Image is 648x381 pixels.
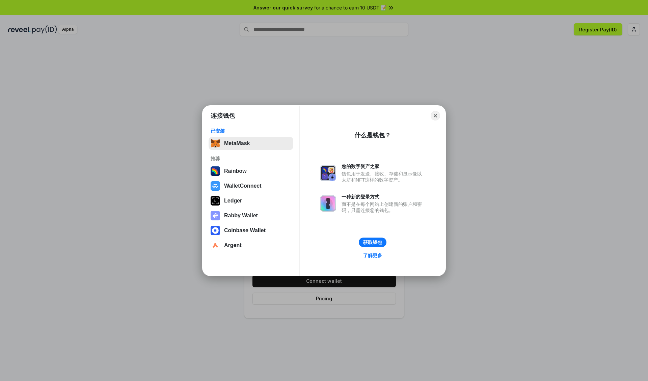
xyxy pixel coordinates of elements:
[359,238,386,247] button: 获取钱包
[209,164,293,178] button: Rainbow
[211,139,220,148] img: svg+xml,%3Csvg%20fill%3D%22none%22%20height%3D%2233%22%20viewBox%3D%220%200%2035%2033%22%20width%...
[224,183,262,189] div: WalletConnect
[224,140,250,146] div: MetaMask
[224,242,242,248] div: Argent
[359,251,386,260] a: 了解更多
[209,239,293,252] button: Argent
[320,195,336,212] img: svg+xml,%3Csvg%20xmlns%3D%22http%3A%2F%2Fwww.w3.org%2F2000%2Fsvg%22%20fill%3D%22none%22%20viewBox...
[211,226,220,235] img: svg+xml,%3Csvg%20width%3D%2228%22%20height%3D%2228%22%20viewBox%3D%220%200%2028%2028%22%20fill%3D...
[211,211,220,220] img: svg+xml,%3Csvg%20xmlns%3D%22http%3A%2F%2Fwww.w3.org%2F2000%2Fsvg%22%20fill%3D%22none%22%20viewBox...
[211,156,291,162] div: 推荐
[224,198,242,204] div: Ledger
[224,227,266,234] div: Coinbase Wallet
[320,165,336,181] img: svg+xml,%3Csvg%20xmlns%3D%22http%3A%2F%2Fwww.w3.org%2F2000%2Fsvg%22%20fill%3D%22none%22%20viewBox...
[342,163,425,169] div: 您的数字资产之家
[224,213,258,219] div: Rabby Wallet
[363,252,382,258] div: 了解更多
[209,179,293,193] button: WalletConnect
[224,168,247,174] div: Rainbow
[431,111,440,120] button: Close
[211,196,220,206] img: svg+xml,%3Csvg%20xmlns%3D%22http%3A%2F%2Fwww.w3.org%2F2000%2Fsvg%22%20width%3D%2228%22%20height%3...
[342,171,425,183] div: 钱包用于发送、接收、存储和显示像以太坊和NFT这样的数字资产。
[209,194,293,208] button: Ledger
[211,112,235,120] h1: 连接钱包
[363,239,382,245] div: 获取钱包
[342,201,425,213] div: 而不是在每个网站上创建新的账户和密码，只需连接您的钱包。
[211,166,220,176] img: svg+xml,%3Csvg%20width%3D%22120%22%20height%3D%22120%22%20viewBox%3D%220%200%20120%20120%22%20fil...
[211,128,291,134] div: 已安装
[211,181,220,191] img: svg+xml,%3Csvg%20width%3D%2228%22%20height%3D%2228%22%20viewBox%3D%220%200%2028%2028%22%20fill%3D...
[354,131,391,139] div: 什么是钱包？
[211,241,220,250] img: svg+xml,%3Csvg%20width%3D%2228%22%20height%3D%2228%22%20viewBox%3D%220%200%2028%2028%22%20fill%3D...
[342,194,425,200] div: 一种新的登录方式
[209,137,293,150] button: MetaMask
[209,224,293,237] button: Coinbase Wallet
[209,209,293,222] button: Rabby Wallet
